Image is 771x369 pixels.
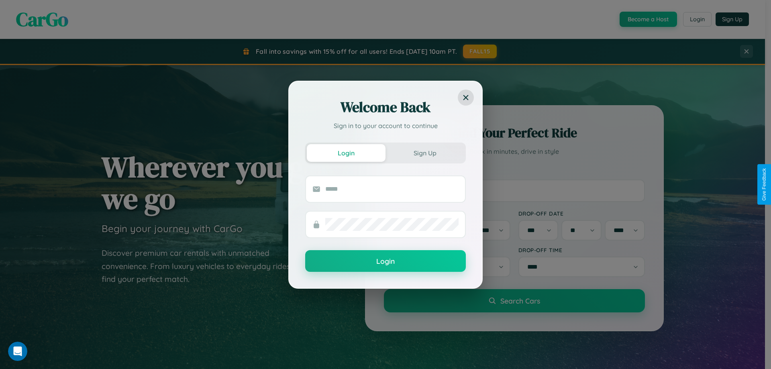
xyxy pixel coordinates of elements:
[761,168,767,201] div: Give Feedback
[307,144,385,162] button: Login
[305,250,466,272] button: Login
[385,144,464,162] button: Sign Up
[305,121,466,130] p: Sign in to your account to continue
[305,98,466,117] h2: Welcome Back
[8,342,27,361] iframe: Intercom live chat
